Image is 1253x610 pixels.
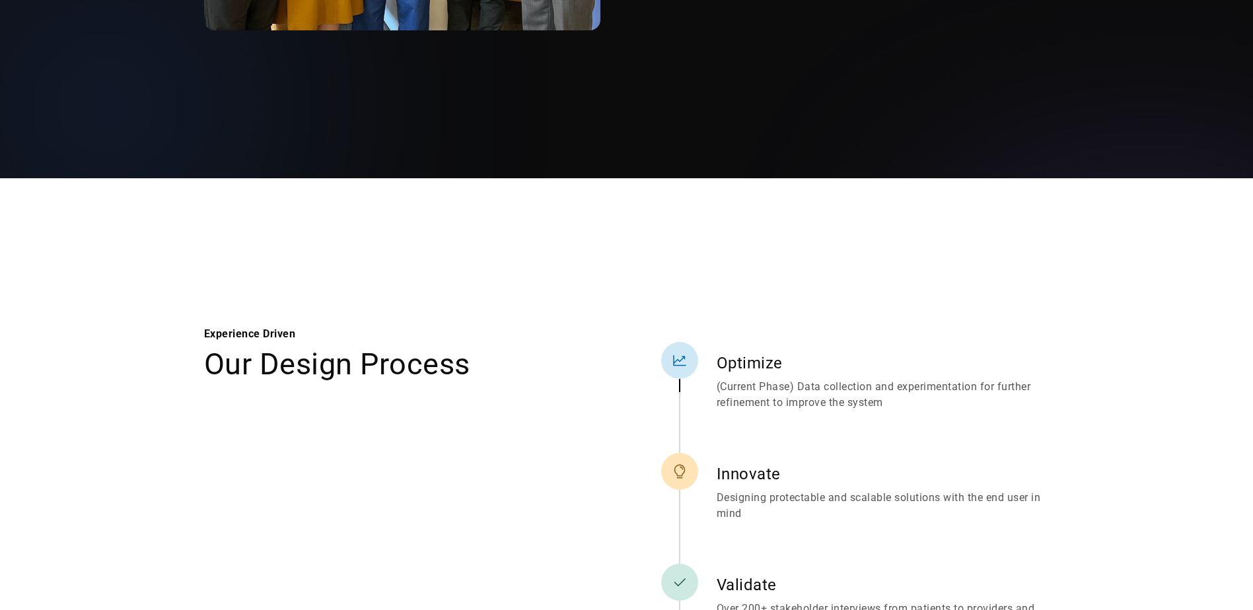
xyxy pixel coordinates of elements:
[717,490,1050,522] p: Designing protectable and scalable solutions with the end user in mind
[717,463,1050,485] h6: Innovate
[204,347,600,382] h2: Our Design Process
[717,379,1050,411] p: (Current Phase) Data collection and experimentation for further refinement to improve the system
[717,353,1050,374] h6: Optimize
[204,326,600,342] div: Experience Driven
[717,574,1050,595] h6: Validate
